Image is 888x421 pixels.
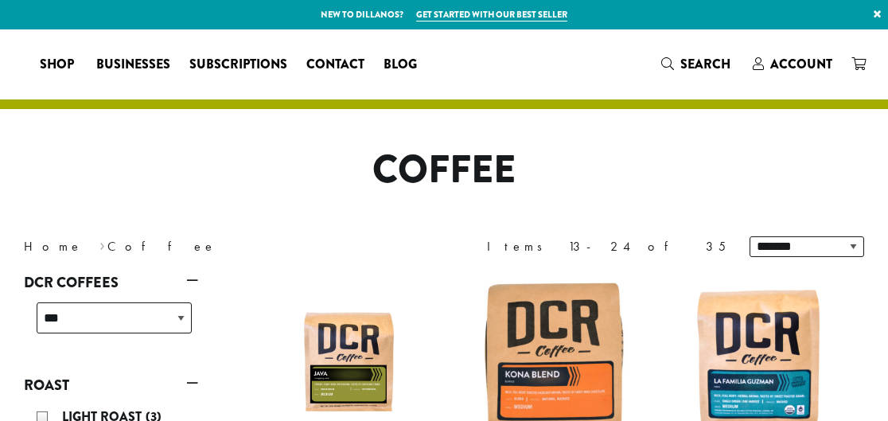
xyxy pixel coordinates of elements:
span: Subscriptions [189,55,287,75]
span: Search [680,55,730,73]
span: Account [770,55,832,73]
a: Home [24,238,83,255]
a: DCR Coffees [24,269,198,296]
span: Businesses [96,55,170,75]
a: Get started with our best seller [416,8,567,21]
a: Roast [24,372,198,399]
h1: Coffee [12,147,876,193]
div: Items 13-24 of 35 [487,237,726,256]
div: DCR Coffees [24,296,198,353]
nav: Breadcrumb [24,237,420,256]
span: Blog [384,55,417,75]
a: Shop [30,52,87,77]
span: › [99,232,105,256]
span: Contact [306,55,364,75]
a: Search [652,51,743,77]
span: Shop [40,55,74,75]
